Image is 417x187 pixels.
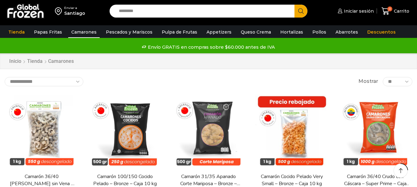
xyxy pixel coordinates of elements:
a: Pollos [309,26,329,38]
h1: Camarones [48,58,74,64]
div: Santiago [64,10,85,16]
img: address-field-icon.svg [55,6,64,16]
button: Search button [294,5,307,18]
nav: Breadcrumb [9,58,74,65]
a: Tienda [5,26,28,38]
span: Iniciar sesión [342,8,374,14]
a: Descuentos [364,26,399,38]
span: 0 [387,6,392,11]
a: Queso Crema [238,26,274,38]
a: Inicio [9,58,22,65]
span: Mostrar [358,78,378,85]
span: Carrito [392,8,409,14]
a: 0 Carrito [380,4,411,18]
a: Abarrotes [332,26,361,38]
a: Pulpa de Frutas [159,26,200,38]
a: Camarones [68,26,100,38]
a: Papas Fritas [31,26,65,38]
div: Enviar a [64,6,85,10]
a: Hortalizas [277,26,306,38]
a: Iniciar sesión [336,5,374,17]
a: Pescados y Mariscos [103,26,156,38]
a: Tienda [27,58,43,65]
a: Appetizers [203,26,235,38]
select: Pedido de la tienda [5,77,83,86]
